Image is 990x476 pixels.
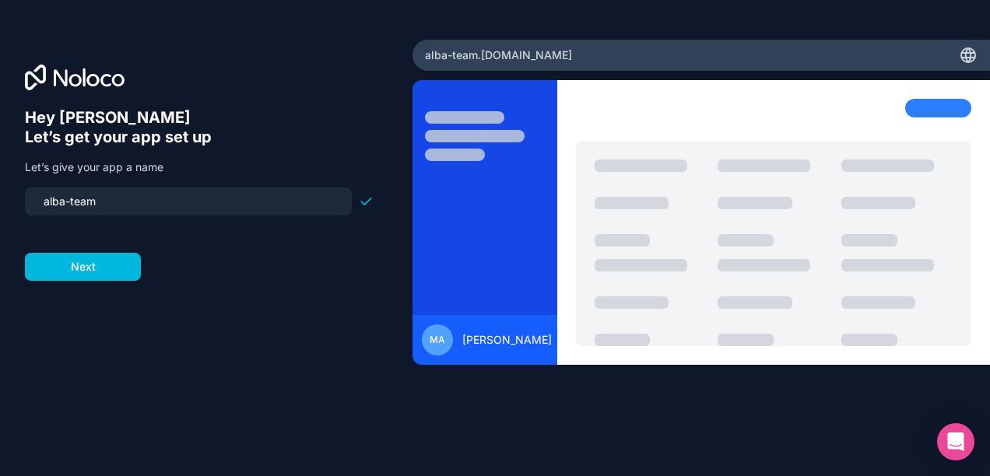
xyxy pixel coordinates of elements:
div: Open Intercom Messenger [937,423,974,460]
span: alba-team .[DOMAIN_NAME] [425,47,572,63]
span: [PERSON_NAME] [462,332,552,348]
span: ma [430,334,445,346]
h6: Let’s get your app set up [25,128,374,147]
p: Let’s give your app a name [25,159,374,175]
h6: Hey [PERSON_NAME] [25,108,374,128]
input: my-team [34,191,342,212]
button: Next [25,253,141,281]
